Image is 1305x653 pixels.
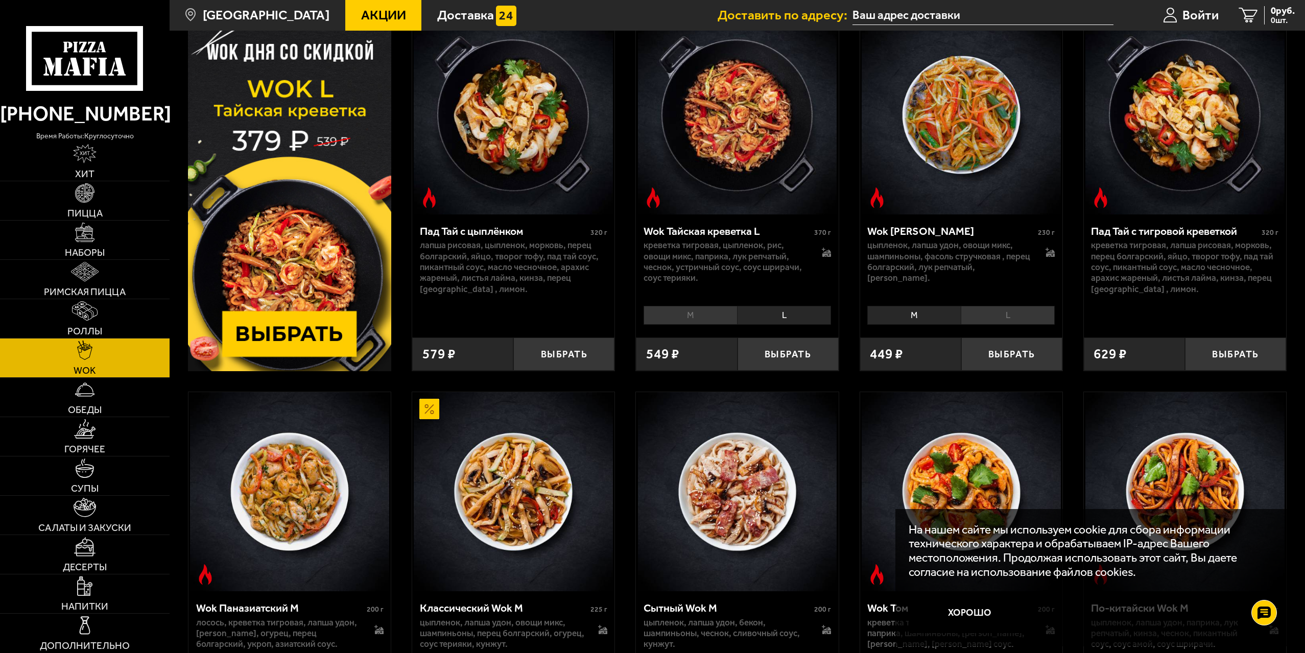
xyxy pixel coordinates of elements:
[64,444,105,454] span: Горячее
[67,326,102,336] span: Роллы
[412,392,614,591] a: АкционныйКлассический Wok M
[638,15,837,214] img: Wok Тайская креветка L
[646,347,679,361] span: 549 ₽
[814,605,831,614] span: 200 г
[513,337,614,371] button: Выбрать
[644,601,812,615] div: Сытный Wok M
[203,9,329,22] span: [GEOGRAPHIC_DATA]
[412,15,614,214] a: Острое блюдоПад Тай с цыплёнком
[860,15,1062,214] a: Острое блюдоWok Карри М
[867,306,961,325] li: M
[1084,15,1286,214] a: Острое блюдоПад Тай с тигровой креветкой
[867,187,887,208] img: Острое блюдо
[188,392,391,591] a: Острое блюдоWok Паназиатский M
[65,248,105,257] span: Наборы
[909,592,1031,633] button: Хорошо
[419,187,440,208] img: Острое блюдо
[867,564,887,585] img: Острое блюдо
[414,15,613,214] img: Пад Тай с цыплёнком
[61,601,108,611] span: Напитки
[367,605,384,614] span: 200 г
[68,405,102,415] span: Обеды
[1091,240,1278,294] p: креветка тигровая, лапша рисовая, морковь, перец болгарский, яйцо, творог тофу, пад тай соус, пик...
[196,601,364,615] div: Wok Паназиатский M
[737,306,831,325] li: L
[961,306,1055,325] li: L
[420,617,584,650] p: цыпленок, лапша удон, овощи микс, шампиньоны, перец болгарский, огурец, соус терияки, кунжут.
[38,523,131,533] span: Салаты и закуски
[414,392,613,591] img: Классический Wok M
[636,392,838,591] a: Сытный Wok M
[1094,347,1127,361] span: 629 ₽
[814,228,831,237] span: 370 г
[1262,228,1278,237] span: 320 г
[644,240,808,283] p: креветка тигровая, цыпленок, рис, овощи микс, паприка, лук репчатый, чеснок, устричный соус, соус...
[1271,6,1295,16] span: 0 руб.
[590,605,607,614] span: 225 г
[862,15,1061,214] img: Wok Карри М
[419,399,440,419] img: Акционный
[852,6,1113,25] input: Ваш адрес доставки
[644,617,808,650] p: цыпленок, лапша удон, бекон, шампиньоны, чеснок, сливочный соус, кунжут.
[361,9,406,22] span: Акции
[190,392,389,591] img: Wok Паназиатский M
[961,337,1062,371] button: Выбрать
[420,240,607,294] p: лапша рисовая, цыпленок, морковь, перец болгарский, яйцо, творог тофу, пад тай соус, пикантный со...
[420,601,588,615] div: Классический Wok M
[909,523,1267,579] p: На нашем сайте мы используем cookie для сбора информации технического характера и обрабатываем IP...
[1182,9,1219,22] span: Войти
[738,337,839,371] button: Выбрать
[590,228,607,237] span: 320 г
[422,347,456,361] span: 579 ₽
[1038,228,1055,237] span: 230 г
[1084,392,1286,591] a: Острое блюдоПо-китайски Wok M
[74,366,96,375] span: WOK
[71,483,99,493] span: Супы
[40,641,130,650] span: Дополнительно
[195,564,216,585] img: Острое блюдо
[1091,225,1259,238] div: Пад Тай с тигровой креветкой
[636,15,838,214] a: Острое блюдоWok Тайская креветка L
[867,617,1032,650] p: креветка тигровая, лапша удон, паприка, шампиньоны, [PERSON_NAME], [PERSON_NAME], [PERSON_NAME] с...
[867,240,1032,283] p: цыпленок, лапша удон, овощи микс, шампиньоны, фасоль стручковая , перец болгарский, лук репчатый,...
[67,208,103,218] span: Пицца
[437,9,494,22] span: Доставка
[867,601,1035,615] div: Wok Том Ям с креветкой M
[870,347,903,361] span: 449 ₽
[644,225,812,238] div: Wok Тайская креветка L
[644,306,737,325] li: M
[496,6,516,26] img: 15daf4d41897b9f0e9f617042186c801.svg
[1085,15,1285,214] img: Пад Тай с тигровой креветкой
[1185,337,1286,371] button: Выбрать
[1090,187,1111,208] img: Острое блюдо
[718,9,852,22] span: Доставить по адресу:
[1271,16,1295,25] span: 0 шт.
[860,392,1062,591] a: Острое блюдоWok Том Ям с креветкой M
[75,169,94,179] span: Хит
[867,225,1035,238] div: Wok [PERSON_NAME]
[196,617,361,650] p: лосось, креветка тигровая, лапша удон, [PERSON_NAME], огурец, перец болгарский, укроп, азиатский ...
[638,392,837,591] img: Сытный Wok M
[643,187,663,208] img: Острое блюдо
[420,225,588,238] div: Пад Тай с цыплёнком
[63,562,107,572] span: Десерты
[1085,392,1285,591] img: По-китайски Wok M
[862,392,1061,591] img: Wok Том Ям с креветкой M
[44,287,126,297] span: Римская пицца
